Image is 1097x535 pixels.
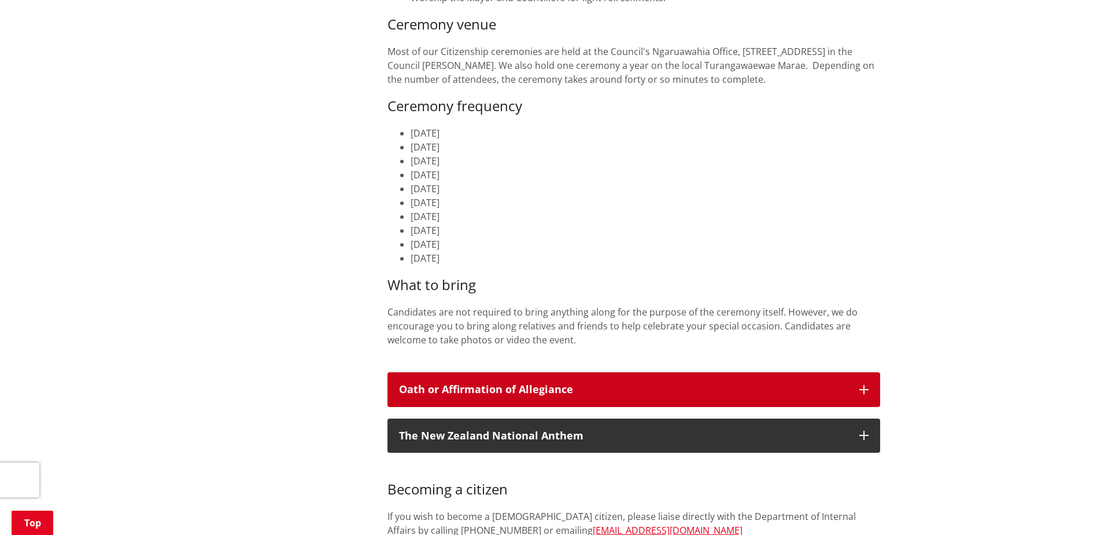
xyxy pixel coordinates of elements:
[387,277,880,294] h3: What to bring
[411,237,880,251] li: [DATE]
[12,511,53,535] a: Top
[387,419,880,453] button: The New Zealand National Anthem
[399,384,848,395] h3: Oath or Affirmation of Allegiance
[411,154,880,168] li: [DATE]
[411,126,880,140] li: [DATE]
[387,45,880,86] p: Most of our Citizenship ceremonies are held at the Council's Ngaruawahia Office, [STREET_ADDRESS]...
[411,140,880,154] li: [DATE]
[387,16,880,33] h3: Ceremony venue
[1044,486,1085,528] iframe: Messenger Launcher
[411,168,880,182] li: [DATE]
[411,182,880,196] li: [DATE]
[411,210,880,223] li: [DATE]
[387,305,880,361] p: Candidates are not required to bring anything along for the purpose of the ceremony itself. Howev...
[387,464,880,498] h3: Becoming a citizen
[411,223,880,237] li: [DATE]
[411,196,880,210] li: [DATE]
[399,430,848,442] h3: The New Zealand National Anthem
[387,372,880,407] button: Oath or Affirmation of Allegiance
[411,251,880,265] li: [DATE]
[387,98,880,115] h3: Ceremony frequency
